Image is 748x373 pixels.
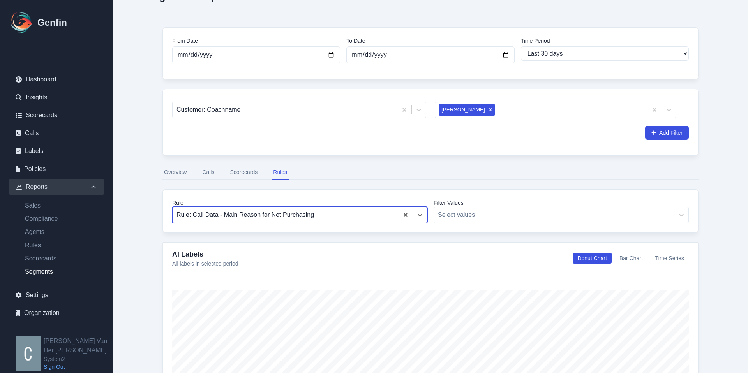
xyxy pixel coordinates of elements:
[434,199,689,207] label: Filter Values
[9,10,34,35] img: Logo
[44,355,113,363] span: System2
[172,199,427,207] label: Rule
[573,253,611,264] button: Donut Chart
[16,336,41,371] img: Cameron Van Der Valk
[272,165,289,180] button: Rules
[228,165,259,180] button: Scorecards
[439,104,486,116] div: [PERSON_NAME]
[9,90,104,105] a: Insights
[9,107,104,123] a: Scorecards
[9,143,104,159] a: Labels
[9,179,104,195] div: Reports
[645,126,689,140] button: Add Filter
[19,214,104,223] a: Compliance
[9,125,104,141] a: Calls
[346,37,514,45] label: To Date
[615,253,647,264] button: Bar Chart
[44,336,113,355] h2: [PERSON_NAME] Van Der [PERSON_NAME]
[19,267,104,276] a: Segments
[9,287,104,303] a: Settings
[44,363,113,371] a: Sign Out
[9,305,104,321] a: Organization
[486,104,495,116] div: Remove Dalyce
[172,260,238,267] p: All labels in selected period
[521,37,689,45] label: Time Period
[19,241,104,250] a: Rules
[19,201,104,210] a: Sales
[651,253,689,264] button: Time Series
[9,72,104,87] a: Dashboard
[172,37,340,45] label: From Date
[9,161,104,177] a: Policies
[37,16,67,29] h1: Genfin
[162,165,188,180] button: Overview
[172,249,238,260] h4: AI Labels
[19,227,104,237] a: Agents
[201,165,216,180] button: Calls
[19,254,104,263] a: Scorecards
